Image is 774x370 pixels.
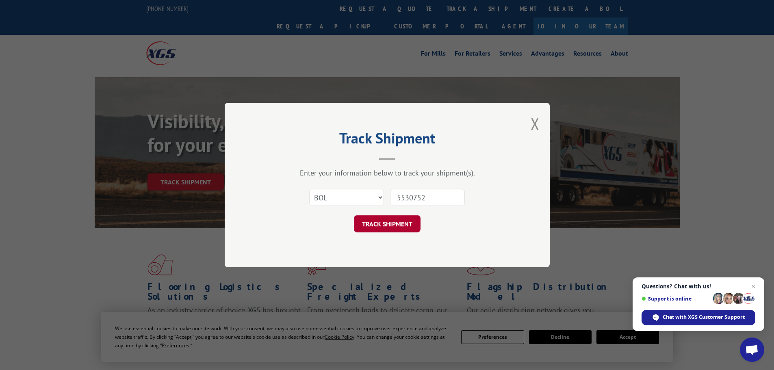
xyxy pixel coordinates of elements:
[642,296,710,302] span: Support is online
[390,189,465,206] input: Number(s)
[531,113,540,134] button: Close modal
[740,338,764,362] div: Open chat
[642,283,755,290] span: Questions? Chat with us!
[354,215,421,232] button: TRACK SHIPMENT
[642,310,755,325] div: Chat with XGS Customer Support
[663,314,745,321] span: Chat with XGS Customer Support
[748,281,758,291] span: Close chat
[265,168,509,177] div: Enter your information below to track your shipment(s).
[265,132,509,148] h2: Track Shipment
